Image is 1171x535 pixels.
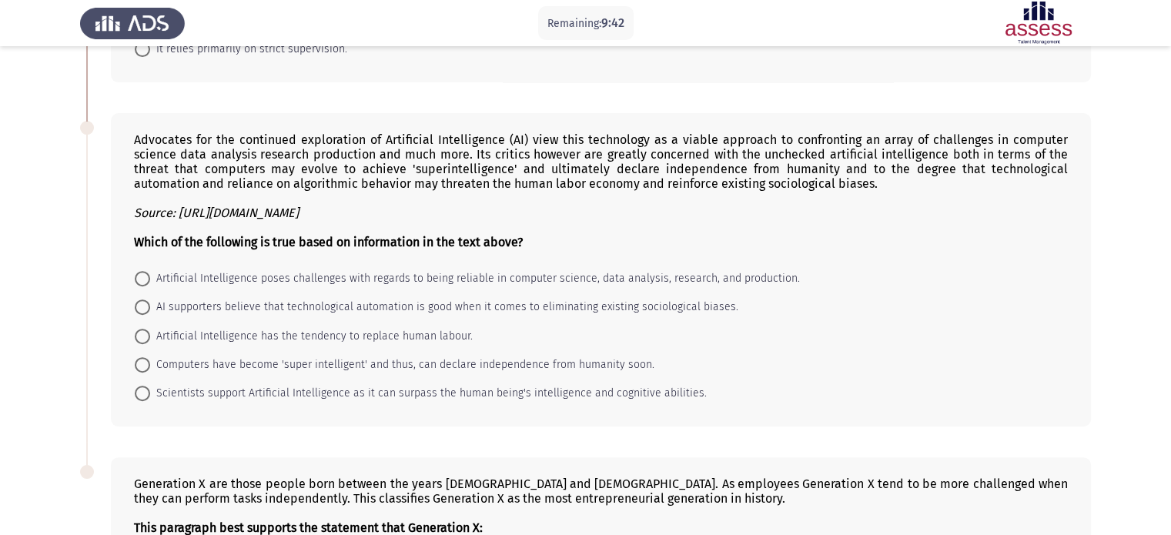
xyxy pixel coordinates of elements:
[134,476,1068,535] div: Generation X are those people born between the years [DEMOGRAPHIC_DATA] and [DEMOGRAPHIC_DATA]. A...
[80,2,185,45] img: Assess Talent Management logo
[150,40,347,59] span: It relies primarily on strict supervision.
[134,235,523,249] b: Which of the following is true based on information in the text above?
[150,269,800,288] span: Artificial Intelligence poses challenges with regards to being reliable in computer science, data...
[547,14,624,33] p: Remaining:
[134,206,299,220] i: Source: [URL][DOMAIN_NAME]
[134,520,483,535] b: This paragraph best supports the statement that Generation X:
[150,384,707,403] span: Scientists support Artificial Intelligence as it can surpass the human being's intelligence and c...
[150,327,473,346] span: Artificial Intelligence has the tendency to replace human labour.
[134,132,1068,249] div: Advocates for the continued exploration of Artificial Intelligence (AI) view this technology as a...
[150,298,738,316] span: AI supporters believe that technological automation is good when it comes to eliminating existing...
[601,15,624,30] span: 9:42
[150,356,654,374] span: Computers have become 'super intelligent' and thus, can declare independence from humanity soon.
[986,2,1091,45] img: Assessment logo of ASSESS English Language Assessment (3 Module) (Ad - IB)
